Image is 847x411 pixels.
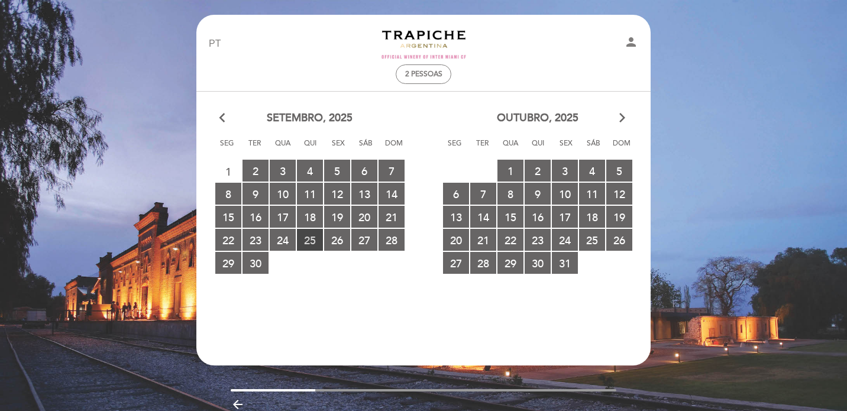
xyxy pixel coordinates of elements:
[243,206,269,228] span: 16
[525,160,551,182] span: 2
[324,160,350,182] span: 5
[582,137,606,159] span: Sáb
[579,229,605,251] span: 25
[271,137,295,159] span: Qua
[552,252,578,274] span: 31
[270,160,296,182] span: 3
[215,206,241,228] span: 15
[552,206,578,228] span: 17
[470,206,496,228] span: 14
[297,160,323,182] span: 4
[497,252,523,274] span: 29
[215,137,239,159] span: Seg
[215,183,241,205] span: 8
[525,183,551,205] span: 9
[270,183,296,205] span: 10
[526,137,550,159] span: Qui
[215,160,241,182] span: 1
[379,160,405,182] span: 7
[443,137,467,159] span: Seg
[443,183,469,205] span: 6
[497,229,523,251] span: 22
[497,160,523,182] span: 1
[354,137,378,159] span: Sáb
[379,229,405,251] span: 28
[617,111,628,126] i: arrow_forward_ios
[297,229,323,251] span: 25
[243,160,269,182] span: 2
[350,28,497,60] a: Turismo Trapiche
[379,183,405,205] span: 14
[579,160,605,182] span: 4
[351,206,377,228] span: 20
[525,229,551,251] span: 23
[552,183,578,205] span: 10
[297,183,323,205] span: 11
[443,229,469,251] span: 20
[299,137,322,159] span: Qui
[443,252,469,274] span: 27
[379,206,405,228] span: 21
[324,206,350,228] span: 19
[215,229,241,251] span: 22
[470,183,496,205] span: 7
[326,137,350,159] span: Sex
[525,206,551,228] span: 16
[606,229,632,251] span: 26
[499,137,522,159] span: Qua
[579,206,605,228] span: 18
[324,229,350,251] span: 26
[579,183,605,205] span: 11
[606,206,632,228] span: 19
[606,183,632,205] span: 12
[243,183,269,205] span: 9
[497,111,578,126] span: outubro, 2025
[624,35,638,53] button: person
[554,137,578,159] span: Sex
[497,206,523,228] span: 15
[243,252,269,274] span: 30
[471,137,494,159] span: Ter
[324,183,350,205] span: 12
[497,183,523,205] span: 8
[470,229,496,251] span: 21
[270,206,296,228] span: 17
[606,160,632,182] span: 5
[610,137,633,159] span: Dom
[219,111,230,126] i: arrow_back_ios
[552,229,578,251] span: 24
[351,183,377,205] span: 13
[267,111,353,126] span: setembro, 2025
[351,160,377,182] span: 6
[525,252,551,274] span: 30
[215,252,241,274] span: 29
[297,206,323,228] span: 18
[243,137,267,159] span: Ter
[443,206,469,228] span: 13
[552,160,578,182] span: 3
[624,35,638,49] i: person
[382,137,406,159] span: Dom
[243,229,269,251] span: 23
[351,229,377,251] span: 27
[405,70,442,79] span: 2 pessoas
[470,252,496,274] span: 28
[270,229,296,251] span: 24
